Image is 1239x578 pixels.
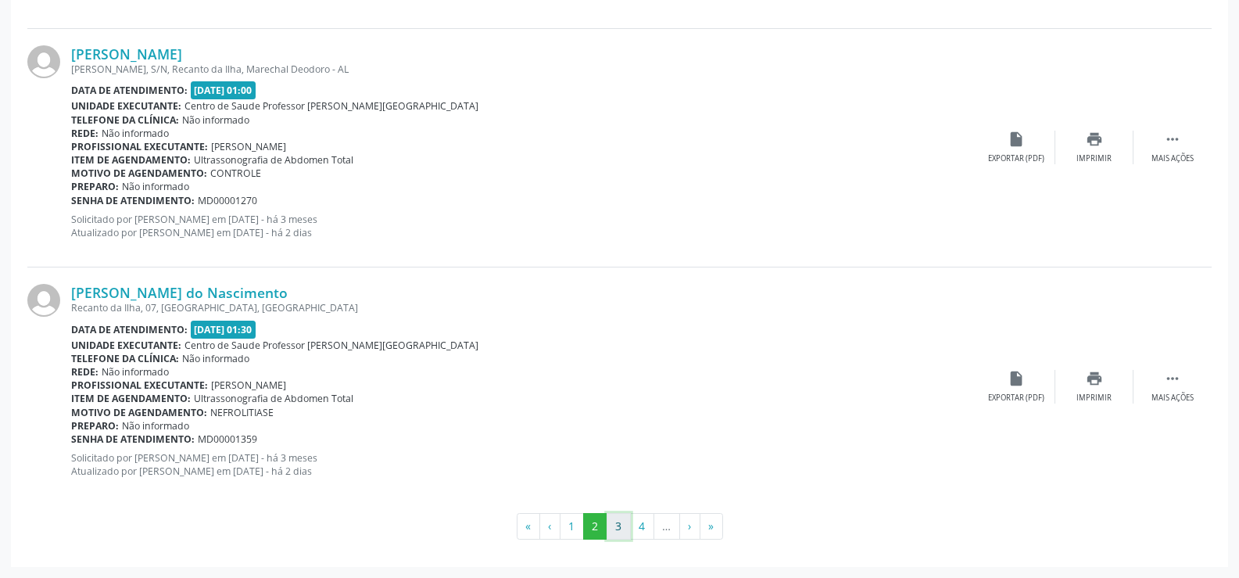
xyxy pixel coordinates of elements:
button: Go to first page [517,513,540,540]
b: Motivo de agendamento: [71,406,207,419]
div: Mais ações [1151,153,1194,164]
button: Go to page 2 [583,513,607,540]
span: Centro de Saude Professor [PERSON_NAME][GEOGRAPHIC_DATA] [184,99,478,113]
b: Data de atendimento: [71,323,188,336]
b: Preparo: [71,180,119,193]
ul: Pagination [27,513,1212,540]
b: Data de atendimento: [71,84,188,97]
span: [DATE] 01:30 [191,321,256,339]
button: Go to previous page [539,513,560,540]
button: Go to page 3 [607,513,631,540]
span: Não informado [122,180,189,193]
span: Ultrassonografia de Abdomen Total [194,153,353,167]
b: Preparo: [71,419,119,433]
div: [PERSON_NAME], S/N, Recanto da Ilha, Marechal Deodoro - AL [71,63,977,76]
button: Go to last page [700,513,723,540]
p: Solicitado por [PERSON_NAME] em [DATE] - há 3 meses Atualizado por [PERSON_NAME] em [DATE] - há 2... [71,451,977,478]
span: Não informado [102,365,169,379]
div: Imprimir [1076,153,1112,164]
button: Go to page 1 [560,513,584,540]
b: Rede: [71,365,98,379]
span: MD00001270 [198,194,257,207]
a: [PERSON_NAME] do Nascimento [71,284,288,301]
a: [PERSON_NAME] [71,45,182,63]
p: Solicitado por [PERSON_NAME] em [DATE] - há 3 meses Atualizado por [PERSON_NAME] em [DATE] - há 2... [71,213,977,239]
b: Item de agendamento: [71,392,191,405]
i: insert_drive_file [1008,131,1025,148]
b: Senha de atendimento: [71,433,195,446]
div: Exportar (PDF) [988,153,1044,164]
i: print [1086,370,1103,387]
span: Não informado [182,113,249,127]
div: Exportar (PDF) [988,393,1044,404]
b: Profissional executante: [71,379,208,392]
div: Mais ações [1151,393,1194,404]
span: [DATE] 01:00 [191,81,256,99]
span: Não informado [102,127,169,140]
img: img [27,45,60,78]
div: Recanto da Ilha, 07, [GEOGRAPHIC_DATA], [GEOGRAPHIC_DATA] [71,301,977,314]
b: Item de agendamento: [71,153,191,167]
span: [PERSON_NAME] [211,379,286,392]
span: NEFROLITIASE [210,406,274,419]
b: Unidade executante: [71,339,181,352]
b: Motivo de agendamento: [71,167,207,180]
i:  [1164,131,1181,148]
i: print [1086,131,1103,148]
b: Telefone da clínica: [71,352,179,365]
span: CONTROLE [210,167,261,180]
button: Go to next page [679,513,700,540]
div: Imprimir [1076,393,1112,404]
span: Centro de Saude Professor [PERSON_NAME][GEOGRAPHIC_DATA] [184,339,478,352]
b: Rede: [71,127,98,140]
button: Go to page 4 [630,513,654,540]
span: MD00001359 [198,433,257,446]
span: Ultrassonografia de Abdomen Total [194,392,353,405]
b: Unidade executante: [71,99,181,113]
span: Não informado [182,352,249,365]
i: insert_drive_file [1008,370,1025,387]
img: img [27,284,60,317]
i:  [1164,370,1181,387]
b: Telefone da clínica: [71,113,179,127]
span: [PERSON_NAME] [211,140,286,153]
b: Profissional executante: [71,140,208,153]
b: Senha de atendimento: [71,194,195,207]
span: Não informado [122,419,189,433]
